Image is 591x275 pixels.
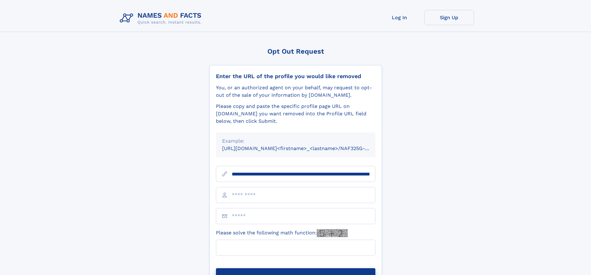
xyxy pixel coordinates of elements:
[222,137,369,145] div: Example:
[117,10,207,27] img: Logo Names and Facts
[424,10,474,25] a: Sign Up
[216,73,375,80] div: Enter the URL of the profile you would like removed
[209,47,382,55] div: Opt Out Request
[216,84,375,99] div: You, or an authorized agent on your behalf, may request to opt-out of the sale of your informatio...
[375,10,424,25] a: Log In
[222,145,387,151] small: [URL][DOMAIN_NAME]<firstname>_<lastname>/NAF325G-xxxxxxxx
[216,103,375,125] div: Please copy and paste the specific profile page URL on [DOMAIN_NAME] you want removed into the Pr...
[216,229,348,237] label: Please solve the following math function:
